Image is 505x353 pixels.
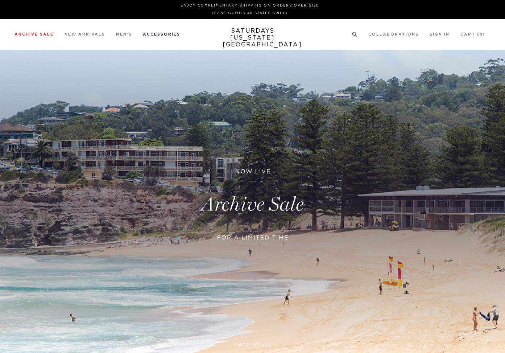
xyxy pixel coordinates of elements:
a: Men's [116,32,132,36]
a: Accessories [143,32,180,36]
a: Cart (0) [460,32,485,36]
a: Collaborations [368,32,419,36]
a: New Arrivals [65,32,105,36]
p: (Contiguous 48 States Only) [17,11,482,16]
a: SATURDAYS[US_STATE][GEOGRAPHIC_DATA] [223,28,282,48]
small: 0 [480,33,483,36]
a: Sign In [430,32,450,36]
p: Enjoy Complimentary Shipping on Orders Over $150 [17,3,482,8]
a: Archive Sale [15,32,54,36]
